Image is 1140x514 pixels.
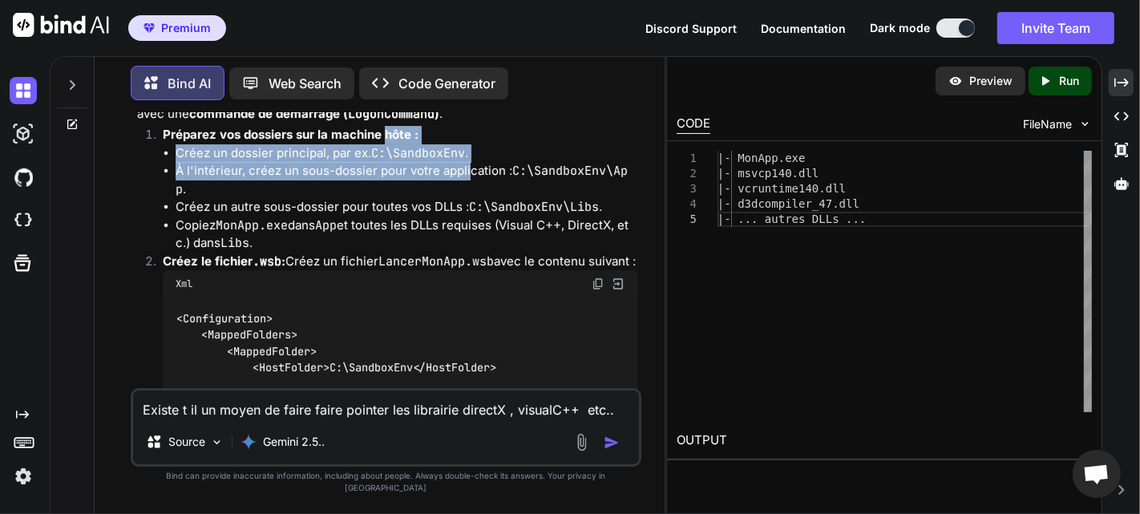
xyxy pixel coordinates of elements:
code: App [315,217,337,233]
code: LancerMonApp.wsb [378,253,494,269]
code: LogonCommand [348,106,435,122]
span: HostFolder [426,360,490,374]
code: Libs [220,235,249,251]
span: |- ... autres DLLs ... [718,212,866,225]
img: cloudideIcon [10,207,37,234]
button: Discord Support [645,20,737,37]
span: < > [176,311,273,326]
li: Copiez dans et toutes les DLLs requises (Visual C++, DirectX, etc.) dans . [176,217,638,253]
code: C:\SandboxEnv [371,145,465,161]
span: Xml [176,277,192,290]
span: </ > [413,360,496,374]
p: Bind AI [168,74,211,93]
strong: Créez le fichier : [163,253,285,269]
p: Bind can provide inaccurate information, including about people. Always double-check its answers.... [131,470,641,494]
button: premiumPremium [128,15,226,41]
img: darkAi-studio [10,120,37,148]
p: Preview [969,73,1013,89]
img: copy [592,277,604,290]
img: Pick Models [210,435,224,449]
button: Invite Team [997,12,1114,44]
h2: OUTPUT [667,422,1102,459]
div: 2 [677,166,697,181]
p: Run [1059,73,1079,89]
li: À l'intérieur, créez un sous-dossier pour votre application : . [176,162,638,198]
code: .wsb [253,253,281,269]
img: premium [144,23,155,33]
span: < > [253,360,329,374]
div: CODE [677,115,710,134]
div: 4 [677,196,697,212]
img: githubDark [10,164,37,191]
span: MappedFolders [208,328,291,342]
code: C:\SandboxEnv\App [176,163,628,197]
p: Créez un fichier avec le contenu suivant : [163,253,638,271]
span: MappedFolder [233,344,310,358]
span: |- d3dcompiler_47.dll [718,197,859,210]
div: 1 [677,151,697,166]
span: |- MonApp.exe [718,152,806,164]
button: Documentation [761,20,846,37]
img: darkChat [10,77,37,104]
img: chevron down [1078,117,1092,131]
li: Créez un autre sous-dossier pour toutes vos DLLs : . [176,198,638,217]
span: |- msvcp140.dll [718,167,819,180]
strong: Préparez vos dossiers sur la machine hôte : [163,127,418,142]
code: MonApp.exe [216,217,288,233]
p: Gemini 2.5.. [263,434,325,450]
div: 3 [677,181,697,196]
span: < > [227,344,317,358]
img: icon [604,435,620,451]
span: |- vcruntime140.dll [718,182,846,195]
span: Configuration [183,311,266,326]
span: < > [201,328,297,342]
span: HostFolder [259,360,323,374]
div: 5 [677,212,697,227]
img: Gemini 2.5 Pro [241,434,257,450]
img: Bind AI [13,13,109,37]
span: FileName [1023,116,1072,132]
img: Open in Browser [611,277,625,291]
img: settings [10,463,37,490]
span: Dark mode [870,20,930,36]
code: C:\SandboxEnv\Libs [469,199,599,215]
span: Documentation [761,22,846,35]
img: attachment [572,433,591,451]
p: Code Generator [398,74,495,93]
img: preview [948,74,963,88]
span: Discord Support [645,22,737,35]
p: Source [168,434,205,450]
p: Web Search [269,74,342,93]
span: Premium [161,20,211,36]
div: Ouvrir le chat [1073,450,1121,498]
li: Créez un dossier principal, par ex. . [176,144,638,163]
strong: commande de démarrage ( ) [189,106,439,121]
